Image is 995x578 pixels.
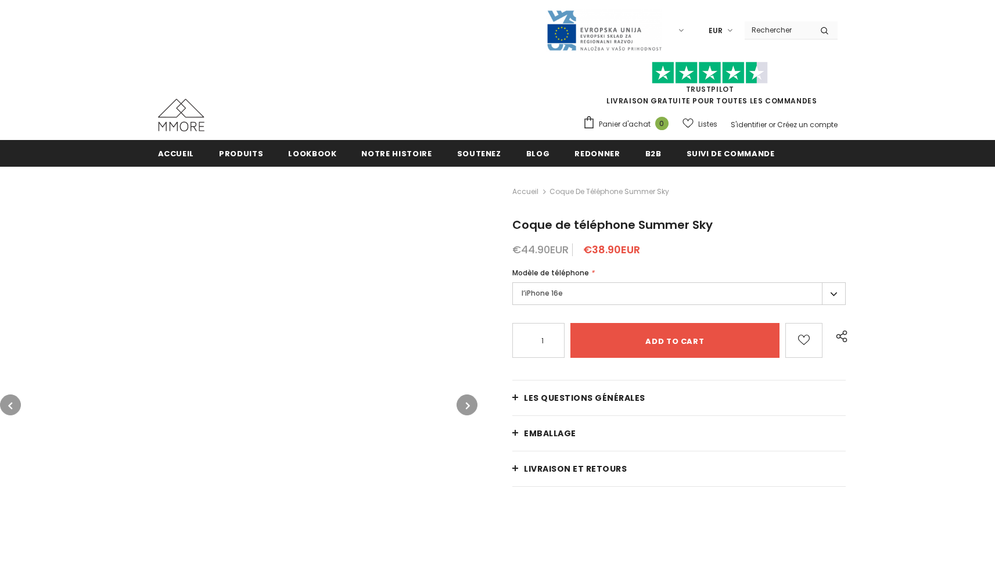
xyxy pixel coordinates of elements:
span: Redonner [574,148,620,159]
img: Faites confiance aux étoiles pilotes [652,62,768,84]
span: Listes [698,119,717,130]
span: Accueil [158,148,195,159]
a: Accueil [512,185,538,199]
a: soutenez [457,140,501,166]
span: Suivi de commande [687,148,775,159]
a: Suivi de commande [687,140,775,166]
span: Produits [219,148,263,159]
a: EMBALLAGE [512,416,846,451]
a: Listes [683,114,717,134]
label: l’iPhone 16e [512,282,846,305]
img: Javni Razpis [546,9,662,52]
a: Créez un compte [777,120,838,130]
span: EMBALLAGE [524,428,576,439]
input: Add to cart [570,323,779,358]
span: LIVRAISON GRATUITE POUR TOUTES LES COMMANDES [583,67,838,106]
span: Blog [526,148,550,159]
a: B2B [645,140,662,166]
a: TrustPilot [686,84,734,94]
span: €44.90EUR [512,242,569,257]
span: Panier d'achat [599,119,651,130]
a: Javni Razpis [546,25,662,35]
span: Notre histoire [361,148,432,159]
span: 0 [655,117,669,130]
span: Coque de téléphone Summer Sky [549,185,669,199]
span: Lookbook [288,148,336,159]
input: Search Site [745,21,811,38]
span: Modèle de téléphone [512,268,589,278]
a: Livraison et retours [512,451,846,486]
a: Les questions générales [512,380,846,415]
span: €38.90EUR [583,242,640,257]
span: EUR [709,25,723,37]
a: Lookbook [288,140,336,166]
a: Blog [526,140,550,166]
a: S'identifier [731,120,767,130]
span: Coque de téléphone Summer Sky [512,217,713,233]
a: Accueil [158,140,195,166]
img: Cas MMORE [158,99,204,131]
a: Panier d'achat 0 [583,116,674,133]
span: or [768,120,775,130]
a: Produits [219,140,263,166]
a: Redonner [574,140,620,166]
span: Les questions générales [524,392,645,404]
span: Livraison et retours [524,463,627,475]
span: B2B [645,148,662,159]
span: soutenez [457,148,501,159]
a: Notre histoire [361,140,432,166]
